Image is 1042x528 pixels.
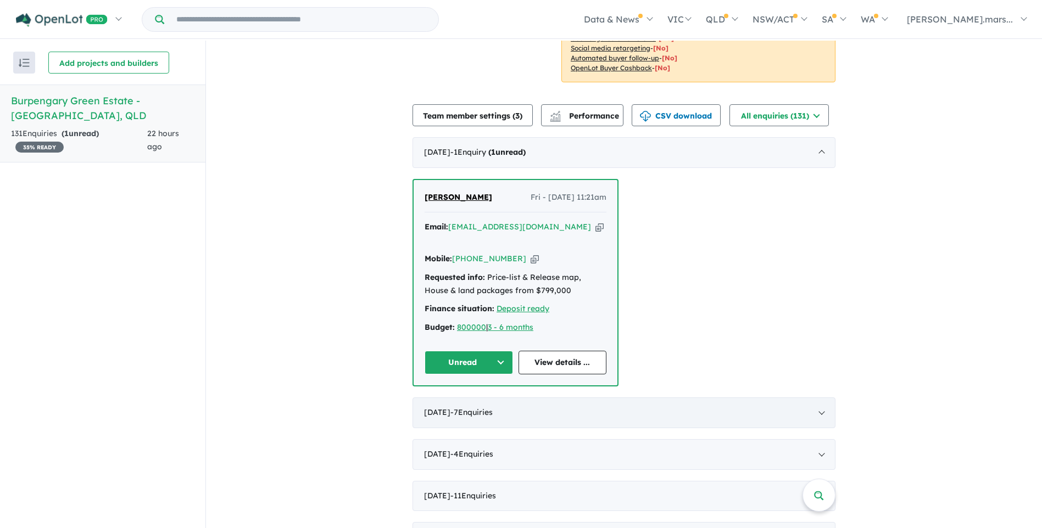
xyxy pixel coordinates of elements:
[425,271,606,297] div: Price-list & Release map, House & land packages from $799,000
[653,44,668,52] span: [No]
[425,321,606,334] div: |
[16,13,108,27] img: Openlot PRO Logo White
[425,254,452,263] strong: Mobile:
[147,128,179,151] span: 22 hours ago
[907,14,1013,25] span: [PERSON_NAME].mars...
[425,191,492,204] a: [PERSON_NAME]
[425,272,485,282] strong: Requested info:
[448,222,591,232] a: [EMAIL_ADDRESS][DOMAIN_NAME]
[425,192,492,202] span: [PERSON_NAME]
[457,322,486,332] a: 800000
[425,322,455,332] strong: Budget:
[571,64,652,72] u: OpenLot Buyer Cashback
[413,439,835,470] div: [DATE]
[491,147,495,157] span: 1
[11,93,194,123] h5: Burpengary Green Estate - [GEOGRAPHIC_DATA] , QLD
[425,304,494,313] strong: Finance situation:
[425,351,513,374] button: Unread
[571,34,656,42] u: Geo-targeted email & SMS
[531,191,606,204] span: Fri - [DATE] 11:21am
[452,254,526,263] a: [PHONE_NUMBER]
[413,104,533,126] button: Team member settings (3)
[655,64,670,72] span: [No]
[15,142,64,153] span: 35 % READY
[497,304,549,313] a: Deposit ready
[450,147,526,157] span: - 1 Enquir y
[571,44,650,52] u: Social media retargeting
[632,104,721,126] button: CSV download
[413,397,835,428] div: [DATE]
[11,127,147,154] div: 131 Enquir ies
[659,34,674,42] span: [No]
[551,111,619,121] span: Performance
[550,114,561,121] img: bar-chart.svg
[595,221,604,233] button: Copy
[166,8,436,31] input: Try estate name, suburb, builder or developer
[519,351,607,374] a: View details ...
[48,52,169,74] button: Add projects and builders
[413,137,835,168] div: [DATE]
[488,322,533,332] a: 3 - 6 months
[571,54,659,62] u: Automated buyer follow-up
[450,491,496,501] span: - 11 Enquir ies
[662,54,677,62] span: [No]
[729,104,829,126] button: All enquiries (131)
[425,222,448,232] strong: Email:
[550,111,560,117] img: line-chart.svg
[541,104,623,126] button: Performance
[640,111,651,122] img: download icon
[450,449,493,459] span: - 4 Enquir ies
[515,111,520,121] span: 3
[531,253,539,265] button: Copy
[64,128,69,138] span: 1
[19,59,30,67] img: sort.svg
[450,407,493,417] span: - 7 Enquir ies
[488,147,526,157] strong: ( unread)
[62,128,99,138] strong: ( unread)
[413,481,835,512] div: [DATE]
